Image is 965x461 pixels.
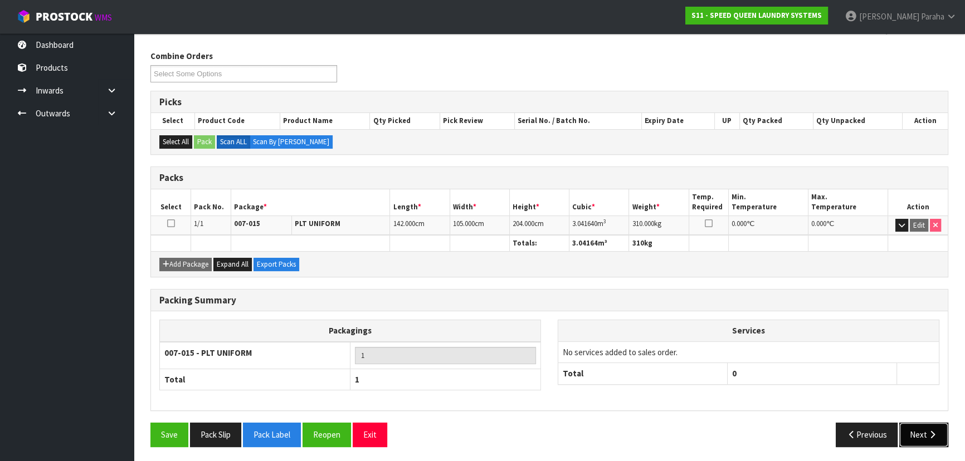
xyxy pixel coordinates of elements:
[450,215,509,235] td: cm
[558,341,939,362] td: No services added to sales order.
[353,423,387,447] button: Exit
[732,219,747,228] span: 0.000
[370,113,440,129] th: Qty Picked
[440,113,515,129] th: Pick Review
[572,238,598,248] span: 3.04164
[603,218,606,225] sup: 3
[888,189,948,215] th: Action
[910,219,928,232] button: Edit
[632,219,654,228] span: 310.000
[231,189,390,215] th: Package
[513,219,534,228] span: 204.000
[569,189,629,215] th: Cubic
[217,259,248,269] span: Expand All
[641,113,714,129] th: Expiry Date
[217,135,250,149] label: Scan ALL
[194,219,203,228] span: 1/1
[393,219,415,228] span: 142.000
[808,189,888,215] th: Max. Temperature
[859,11,919,22] span: [PERSON_NAME]
[194,113,280,129] th: Product Code
[739,113,813,129] th: Qty Packed
[632,238,644,248] span: 310
[151,189,191,215] th: Select
[813,113,903,129] th: Qty Unpacked
[164,347,252,358] strong: 007-015 - PLT UNIFORM
[17,9,31,23] img: cube-alt.png
[295,219,340,228] strong: PLT UNIFORM
[629,236,689,252] th: kg
[150,50,213,62] label: Combine Orders
[150,423,188,447] button: Save
[213,258,252,271] button: Expand All
[254,258,299,271] button: Export Packs
[159,258,212,271] button: Add Package
[714,113,739,129] th: UP
[160,320,541,342] th: Packagings
[509,215,569,235] td: cm
[390,215,450,235] td: cm
[390,189,450,215] th: Length
[280,113,370,129] th: Product Name
[899,423,948,447] button: Next
[190,423,241,447] button: Pack Slip
[36,9,92,24] span: ProStock
[691,11,822,20] strong: S11 - SPEED QUEEN LAUNDRY SYSTEMS
[450,189,509,215] th: Width
[685,7,828,24] a: S11 - SPEED QUEEN LAUNDRY SYSTEMS
[836,423,898,447] button: Previous
[629,215,689,235] td: kg
[811,219,826,228] span: 0.000
[558,363,728,384] th: Total
[160,369,350,390] th: Total
[191,189,231,215] th: Pack No.
[194,135,215,149] button: Pack
[729,189,808,215] th: Min. Temperature
[151,113,194,129] th: Select
[509,236,569,252] th: Totals:
[303,423,351,447] button: Reopen
[689,189,729,215] th: Temp. Required
[150,42,948,455] span: Pack
[243,423,301,447] button: Pack Label
[95,12,112,23] small: WMS
[509,189,569,215] th: Height
[159,295,939,306] h3: Packing Summary
[159,135,192,149] button: Select All
[921,11,944,22] span: Paraha
[250,135,333,149] label: Scan By [PERSON_NAME]
[234,219,260,228] strong: 007-015
[808,215,888,235] td: ℃
[558,320,939,341] th: Services
[569,236,629,252] th: m³
[515,113,642,129] th: Serial No. / Batch No.
[729,215,808,235] td: ℃
[159,173,939,183] h3: Packs
[453,219,475,228] span: 105.000
[902,113,948,129] th: Action
[732,368,737,379] span: 0
[355,374,359,385] span: 1
[572,219,597,228] span: 3.041640
[159,97,939,107] h3: Picks
[629,189,689,215] th: Weight
[569,215,629,235] td: m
